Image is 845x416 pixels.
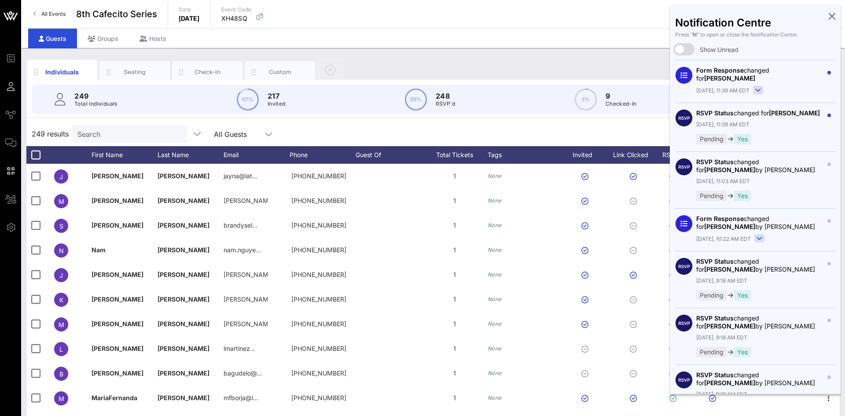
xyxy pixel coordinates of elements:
[74,91,118,101] p: 249
[221,5,252,14] p: Event Code
[209,125,279,143] div: All Guests
[115,68,154,76] div: Seating
[291,172,346,180] span: +13104367738
[488,222,502,228] i: None
[28,29,77,48] div: Guests
[291,295,346,303] span: +18624321638
[224,262,268,287] p: [PERSON_NAME]…
[290,146,356,164] div: Phone
[422,386,488,410] div: 1
[704,223,755,230] span: [PERSON_NAME]
[696,258,823,273] div: changed for by [PERSON_NAME]
[562,146,611,164] div: Invited
[224,361,262,386] p: bagudelo@…
[59,296,63,304] span: K
[291,197,346,204] span: +17148898060
[704,166,755,173] span: [PERSON_NAME]
[696,134,727,144] div: Pending
[704,74,755,82] span: [PERSON_NAME]
[179,5,200,14] p: Date
[59,321,64,328] span: M
[291,246,346,254] span: +15054852520
[291,345,346,352] span: +12407847736
[696,314,734,322] span: RSVP Status
[696,290,823,301] div: →
[43,67,82,77] div: Individuals
[696,277,747,285] span: [DATE], 9:18 AM EDT
[488,146,562,164] div: Tags
[224,312,268,336] p: [PERSON_NAME][DOMAIN_NAME]…
[422,213,488,238] div: 1
[158,146,224,164] div: Last Name
[696,290,727,301] div: Pending
[696,314,823,330] div: changed for by [PERSON_NAME]
[188,68,227,76] div: Check-In
[696,390,747,398] span: [DATE], 9:18 AM EDT
[769,109,820,117] span: [PERSON_NAME]
[696,371,734,379] span: RSVP Status
[158,345,209,352] span: [PERSON_NAME]
[693,31,697,38] b: N
[224,164,257,188] p: jayna@lat…
[224,238,261,262] p: nam.nguye…
[696,87,749,95] span: [DATE], 11:39 AM EDT
[158,172,209,180] span: [PERSON_NAME]
[422,262,488,287] div: 1
[92,197,143,204] span: [PERSON_NAME]
[41,11,66,17] span: All Events
[92,221,143,229] span: [PERSON_NAME]
[158,271,209,278] span: [PERSON_NAME]
[488,197,502,204] i: None
[268,91,286,101] p: 217
[696,371,823,387] div: changed for by [PERSON_NAME]
[488,296,502,302] i: None
[696,215,744,222] span: Form Response
[488,247,502,253] i: None
[422,188,488,213] div: 1
[422,164,488,188] div: 1
[422,287,488,312] div: 1
[291,369,346,377] span: +12027187046
[76,7,157,21] span: 8th Cafecito Series
[74,99,118,108] p: Total Individuals
[436,99,456,108] p: RSVP`d
[704,265,755,273] span: [PERSON_NAME]
[158,394,209,401] span: [PERSON_NAME]
[696,191,727,201] div: Pending
[696,235,751,243] span: [DATE], 10:22 AM EDT
[224,287,268,312] p: [PERSON_NAME].pat…
[291,394,346,401] span: +17033955680
[696,158,823,174] div: changed for by [PERSON_NAME]
[606,91,637,101] p: 9
[696,191,823,201] div: →
[422,238,488,262] div: 1
[696,66,744,74] span: Form Response
[158,295,209,303] span: [PERSON_NAME]
[734,347,751,357] div: Yes
[734,134,751,144] div: Yes
[221,14,252,23] p: XH48SQ
[436,91,456,101] p: 248
[291,221,346,229] span: +17147957099
[224,146,290,164] div: Email
[268,99,286,108] p: Invited
[158,221,209,229] span: [PERSON_NAME]
[422,336,488,361] div: 1
[488,173,502,179] i: None
[696,158,734,166] span: RSVP Status
[488,394,502,401] i: None
[611,146,659,164] div: Link Clicked
[696,347,823,357] div: →
[59,395,64,402] span: M
[734,290,751,301] div: Yes
[422,361,488,386] div: 1
[700,45,738,54] span: Show Unread
[675,18,835,27] div: Notification Centre
[224,386,258,410] p: mfborja@l…
[59,222,63,230] span: S
[356,146,422,164] div: Guest Of
[291,320,346,328] span: +19095348397
[92,345,143,352] span: [PERSON_NAME]
[734,191,751,201] div: Yes
[158,320,209,328] span: [PERSON_NAME]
